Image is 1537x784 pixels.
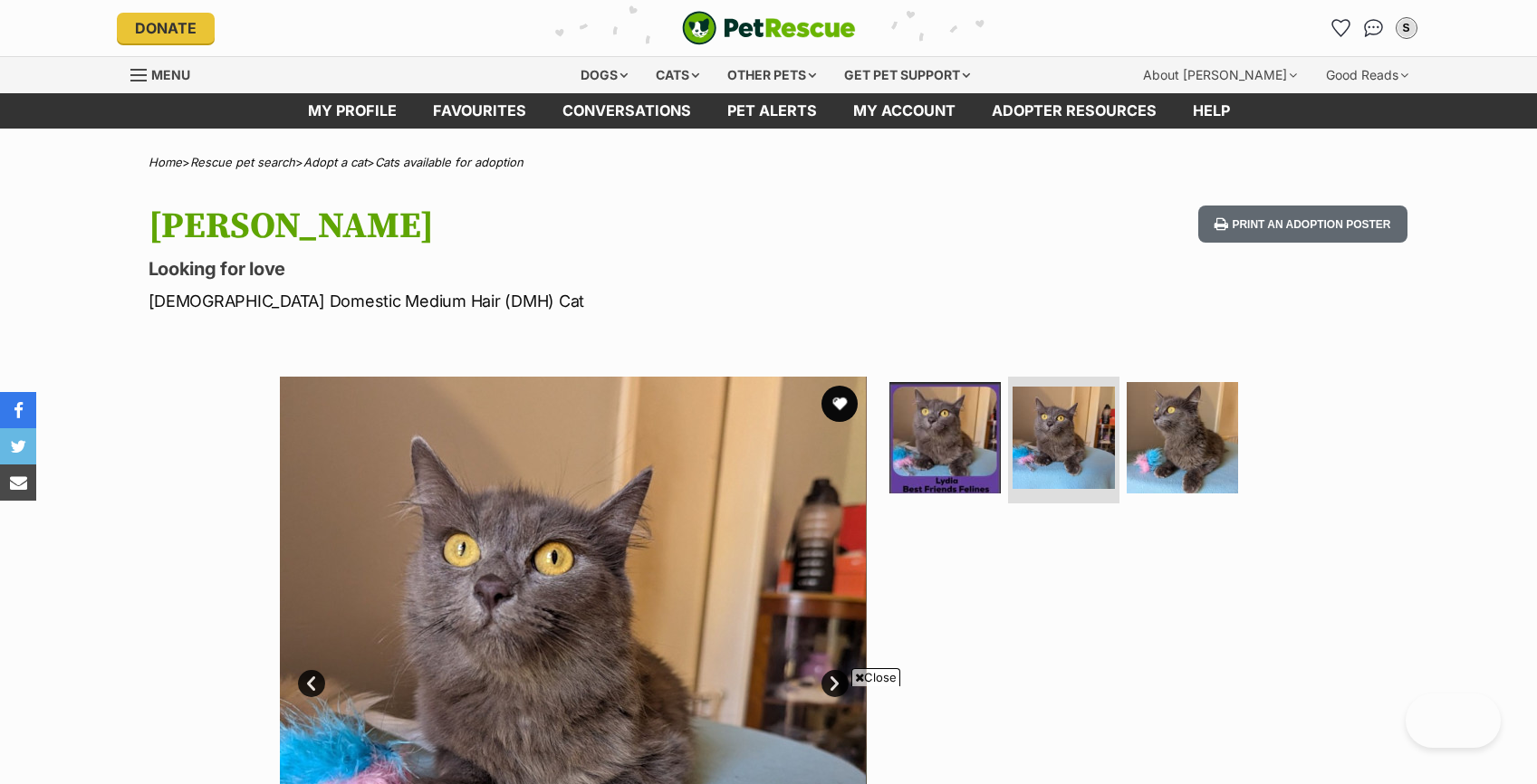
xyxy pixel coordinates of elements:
[1175,93,1248,129] a: Help
[1130,57,1310,93] div: About [PERSON_NAME]
[117,13,215,43] a: Donate
[415,93,544,129] a: Favourites
[715,57,829,93] div: Other pets
[375,155,524,169] a: Cats available for adoption
[682,11,856,45] a: PetRescue
[1406,693,1501,748] iframe: Help Scout Beacon - Open
[303,155,367,169] a: Adopt a cat
[544,93,709,129] a: conversations
[682,11,856,45] img: logo-cat-932fe2b9b8326f06289b0f2fb663e598f794de774fb13d1741a6617ecf9a85b4.svg
[149,289,915,313] p: [DEMOGRAPHIC_DATA] Domestic Medium Hair (DMH) Cat
[1392,14,1421,43] button: My account
[1198,206,1407,243] button: Print an adoption poster
[821,670,849,697] a: Next
[831,57,983,93] div: Get pet support
[103,156,1435,169] div: > > >
[889,382,1001,493] img: Photo of Lydia
[835,93,974,129] a: My account
[130,57,203,90] a: Menu
[1327,14,1356,43] a: Favourites
[974,93,1175,129] a: Adopter resources
[149,155,182,169] a: Home
[1398,19,1416,37] div: S
[439,693,1099,775] iframe: Advertisement
[1313,57,1421,93] div: Good Reads
[151,67,190,82] span: Menu
[1127,382,1238,493] img: Photo of Lydia
[851,668,900,686] span: Close
[1359,14,1388,43] a: Conversations
[643,57,712,93] div: Cats
[298,670,325,697] a: Prev
[1327,14,1421,43] ul: Account quick links
[568,57,640,93] div: Dogs
[821,386,858,422] button: favourite
[190,155,295,169] a: Rescue pet search
[1364,19,1383,37] img: chat-41dd97257d64d25036548639549fe6c8038ab92f7586957e7f3b1b290dea8141.svg
[709,93,835,129] a: Pet alerts
[149,206,915,247] h1: [PERSON_NAME]
[149,256,915,282] p: Looking for love
[290,93,415,129] a: My profile
[1013,387,1115,489] img: Photo of Lydia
